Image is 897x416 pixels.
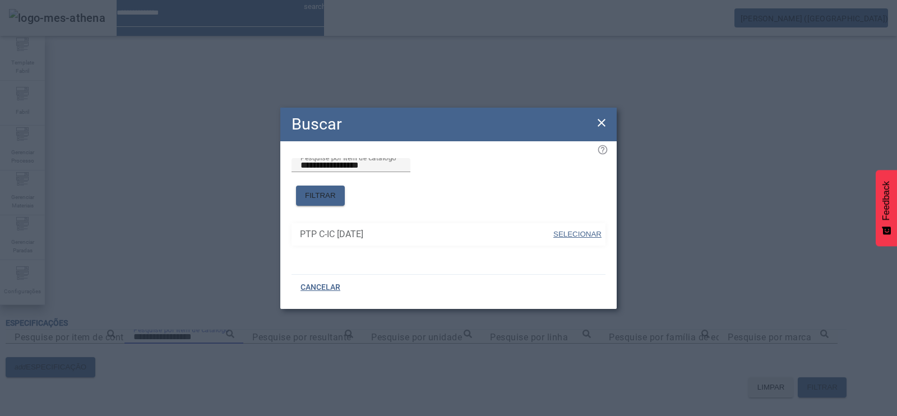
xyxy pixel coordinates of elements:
[305,190,336,201] span: FILTRAR
[876,170,897,246] button: Feedback - Mostrar pesquisa
[300,228,552,241] span: PTP C-IC [DATE]
[881,181,891,220] span: Feedback
[300,154,396,161] mat-label: Pesquise por item de catálogo
[292,112,342,136] h2: Buscar
[292,278,349,298] button: CANCELAR
[296,186,345,206] button: FILTRAR
[300,282,340,293] span: CANCELAR
[553,230,602,238] span: SELECIONAR
[552,224,603,244] button: SELECIONAR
